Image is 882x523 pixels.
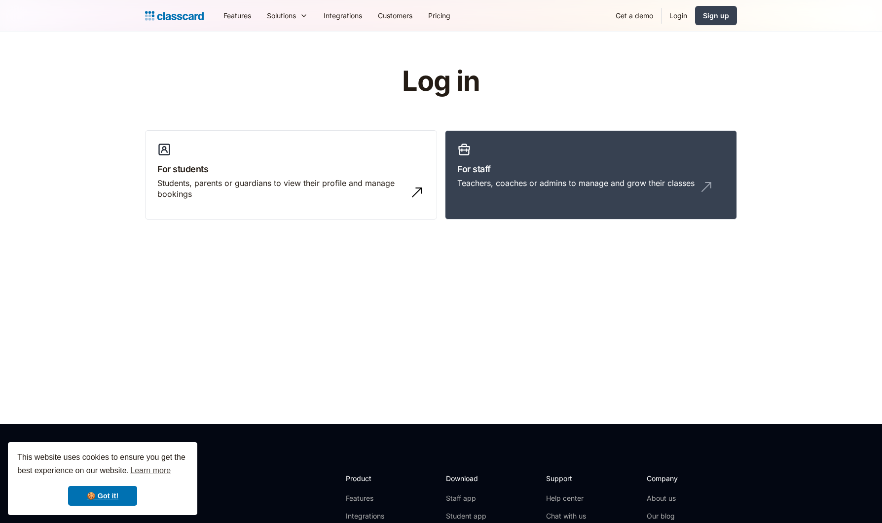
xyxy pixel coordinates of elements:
a: Sign up [695,6,737,25]
h3: For staff [457,162,725,176]
a: Pricing [420,4,458,27]
h2: Support [546,473,586,484]
h2: Company [647,473,712,484]
div: Solutions [259,4,316,27]
a: Get a demo [608,4,661,27]
a: Integrations [316,4,370,27]
a: Features [216,4,259,27]
a: Student app [446,511,486,521]
a: Logo [145,9,204,23]
a: For staffTeachers, coaches or admins to manage and grow their classes [445,130,737,220]
h1: Log in [285,66,598,97]
div: Students, parents or guardians to view their profile and manage bookings [157,178,405,200]
h2: Download [446,473,486,484]
h2: Product [346,473,399,484]
span: This website uses cookies to ensure you get the best experience on our website. [17,451,188,478]
a: Chat with us [546,511,586,521]
a: Staff app [446,493,486,503]
a: dismiss cookie message [68,486,137,506]
div: Solutions [267,10,296,21]
a: Our blog [647,511,712,521]
a: About us [647,493,712,503]
a: For studentsStudents, parents or guardians to view their profile and manage bookings [145,130,437,220]
a: Customers [370,4,420,27]
div: Teachers, coaches or admins to manage and grow their classes [457,178,695,188]
div: Sign up [703,10,729,21]
a: Features [346,493,399,503]
a: Login [661,4,695,27]
a: Help center [546,493,586,503]
h3: For students [157,162,425,176]
div: cookieconsent [8,442,197,515]
a: learn more about cookies [129,463,172,478]
a: Integrations [346,511,399,521]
